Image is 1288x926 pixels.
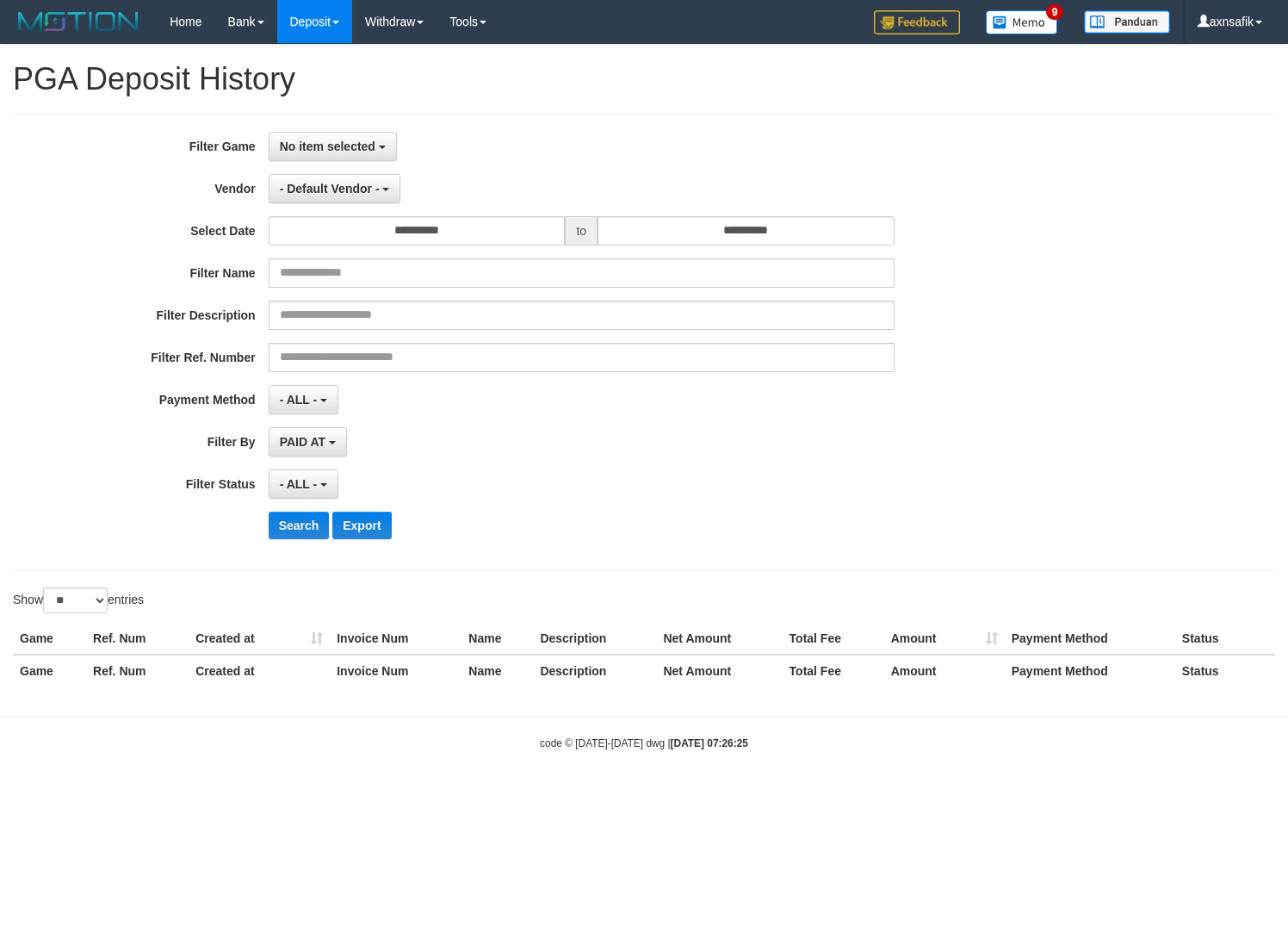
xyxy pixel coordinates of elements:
th: Description [533,655,656,687]
th: Description [533,623,656,655]
th: Net Amount [656,655,782,687]
img: Feedback.jpg [874,10,960,34]
label: Show entries [13,587,144,613]
button: Search [269,512,330,539]
span: - ALL - [280,477,318,491]
th: Amount [884,655,1005,687]
span: - ALL - [280,393,318,407]
span: No item selected [280,140,375,153]
th: Ref. Num [86,655,189,687]
th: Name [461,655,533,687]
th: Net Amount [656,623,782,655]
th: Invoice Num [330,623,461,655]
th: Game [13,655,86,687]
th: Ref. Num [86,623,189,655]
button: PAID AT [269,427,347,457]
img: Button%20Memo.svg [986,10,1058,34]
th: Payment Method [1005,623,1175,655]
img: panduan.png [1084,10,1170,34]
img: MOTION_logo.png [13,9,144,34]
th: Created at [189,655,330,687]
th: Amount [884,623,1005,655]
h1: PGA Deposit History [13,62,1275,96]
span: to [565,216,598,245]
th: Total Fee [783,623,884,655]
th: Payment Method [1005,655,1175,687]
select: Showentries [43,587,108,613]
th: Game [13,623,86,655]
th: Created at [189,623,330,655]
small: code © [DATE]-[DATE] dwg | [540,737,748,749]
span: PAID AT [280,435,325,449]
th: Name [461,623,533,655]
span: - Default Vendor - [280,182,380,196]
span: 9 [1046,4,1064,20]
th: Status [1175,623,1275,655]
th: Total Fee [783,655,884,687]
th: Status [1175,655,1275,687]
button: No item selected [269,132,397,161]
strong: [DATE] 07:26:25 [671,737,748,749]
th: Invoice Num [330,655,461,687]
button: - Default Vendor - [269,174,401,203]
button: - ALL - [269,385,338,414]
button: Export [332,512,391,539]
button: - ALL - [269,469,338,499]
